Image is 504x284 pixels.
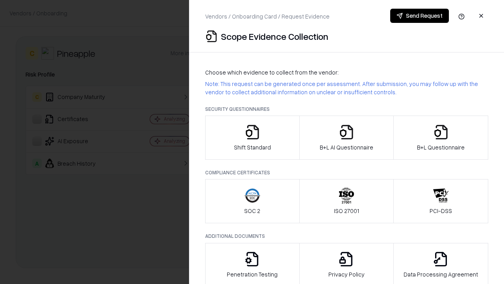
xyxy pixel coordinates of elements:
button: B+L AI Questionnaire [299,116,394,160]
p: Vendors / Onboarding Card / Request Evidence [205,12,330,21]
p: Privacy Policy [328,270,365,278]
p: Choose which evidence to collect from the vendor: [205,68,488,77]
button: Shift Standard [205,116,300,160]
p: SOC 2 [244,207,260,215]
p: Security Questionnaires [205,106,488,112]
p: Penetration Testing [227,270,278,278]
button: Send Request [390,9,449,23]
p: Shift Standard [234,143,271,151]
button: PCI-DSS [393,179,488,223]
p: Additional Documents [205,233,488,239]
p: PCI-DSS [430,207,452,215]
p: Data Processing Agreement [404,270,478,278]
p: ISO 27001 [334,207,359,215]
button: SOC 2 [205,179,300,223]
p: Compliance Certificates [205,169,488,176]
button: ISO 27001 [299,179,394,223]
button: B+L Questionnaire [393,116,488,160]
p: B+L Questionnaire [417,143,465,151]
p: B+L AI Questionnaire [320,143,373,151]
p: Scope Evidence Collection [221,30,328,43]
p: Note: This request can be generated once per assessment. After submission, you may follow up with... [205,80,488,96]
